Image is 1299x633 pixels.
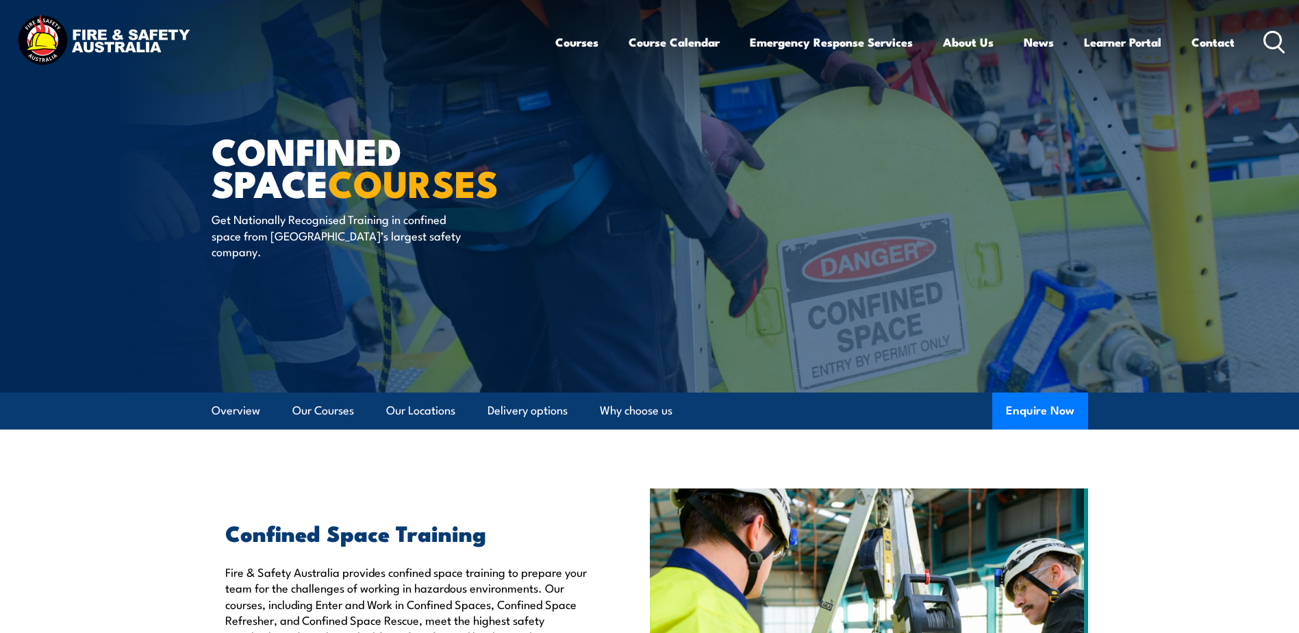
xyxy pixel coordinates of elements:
h1: Confined Space [212,134,550,198]
a: Learner Portal [1084,24,1161,60]
h2: Confined Space Training [225,523,587,542]
strong: COURSES [328,153,499,210]
button: Enquire Now [992,393,1088,430]
a: Our Locations [386,393,455,429]
a: News [1024,24,1054,60]
a: Contact [1191,24,1235,60]
a: Courses [555,24,598,60]
a: About Us [943,24,994,60]
a: Course Calendar [629,24,720,60]
a: Delivery options [488,393,568,429]
a: Overview [212,393,260,429]
a: Why choose us [600,393,672,429]
a: Our Courses [292,393,354,429]
p: Get Nationally Recognised Training in confined space from [GEOGRAPHIC_DATA]’s largest safety comp... [212,211,462,259]
a: Emergency Response Services [750,24,913,60]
